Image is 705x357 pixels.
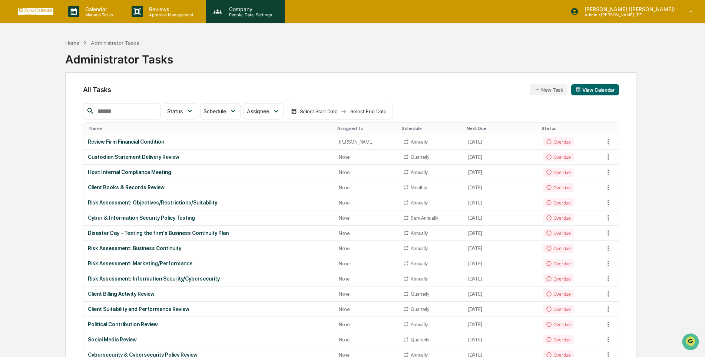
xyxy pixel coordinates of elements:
[604,126,619,131] div: Toggle SortBy
[464,332,539,347] td: [DATE]
[33,57,122,64] div: Start new chat
[79,6,117,12] p: Calendar
[467,126,536,131] div: Toggle SortBy
[88,306,330,312] div: Client Suitability and Performance Review
[411,230,428,236] div: Annually
[54,153,60,158] div: 🗄️
[339,322,395,327] div: None
[167,108,183,114] span: Status
[543,305,574,314] div: Overdue
[88,321,330,327] div: Political Contribution Review
[411,185,427,190] div: Monthly
[88,276,330,282] div: Risk Assessment: Information Security/Cybersecurity
[579,6,679,12] p: [PERSON_NAME] ([PERSON_NAME])
[464,195,539,210] td: [DATE]
[411,276,428,282] div: Annually
[88,261,330,266] div: Risk Assessment: Marketing/Performance
[15,121,21,127] img: 1746055101610-c473b297-6a78-478c-a979-82029cc54cd1
[88,154,330,160] div: Custodian Statement Delivery Review
[543,259,574,268] div: Overdue
[464,180,539,195] td: [DATE]
[543,289,574,298] div: Overdue
[89,126,331,131] div: Toggle SortBy
[464,256,539,271] td: [DATE]
[411,139,428,145] div: Annually
[339,154,395,160] div: None
[88,169,330,175] div: Host Internal Compliance Meeting
[65,47,173,66] div: Administrator Tasks
[348,108,389,114] div: Select End Date
[543,244,574,253] div: Overdue
[298,108,339,114] div: Select Start Date
[115,81,135,90] button: See all
[88,215,330,221] div: Cyber & Information Security Policy Testing
[88,230,330,236] div: Disaster Day - Testing the firm's Business Continuity Plan
[464,226,539,241] td: [DATE]
[411,215,438,221] div: SemiAnnually
[543,183,574,192] div: Overdue
[337,126,396,131] div: Toggle SortBy
[339,139,395,145] div: [PERSON_NAME]
[88,245,330,251] div: Risk Assessment: Business Continuity
[411,200,428,206] div: Annually
[65,40,79,46] div: Home
[7,94,19,106] img: Jessica Sacks
[543,335,574,344] div: Overdue
[543,274,574,283] div: Overdue
[74,184,90,190] span: Pylon
[543,137,574,146] div: Overdue
[464,210,539,226] td: [DATE]
[88,337,330,343] div: Social Media Review
[411,170,428,175] div: Annually
[291,108,297,114] img: calendar
[7,82,47,88] div: Past conversations
[83,86,111,94] span: All Tasks
[62,121,64,127] span: •
[7,114,19,126] img: Ed Schembor
[411,154,429,160] div: Quarterly
[464,241,539,256] td: [DATE]
[339,215,395,221] div: None
[543,320,574,329] div: Overdue
[16,57,29,70] img: 6558925923028_b42adfe598fdc8269267_72.jpg
[4,163,50,176] a: 🔎Data Lookup
[7,16,135,27] p: How can we help?
[341,108,347,114] img: arrow right
[411,307,429,312] div: Quarterly
[339,291,395,297] div: None
[143,12,197,17] p: Approval Management
[7,57,21,70] img: 1746055101610-c473b297-6a78-478c-a979-82029cc54cd1
[411,291,429,297] div: Quarterly
[62,101,64,107] span: •
[543,229,574,238] div: Overdue
[23,121,60,127] span: [PERSON_NAME]
[579,12,648,17] p: Admin • [PERSON_NAME] [PERSON_NAME] Consulting, LLC
[66,101,81,107] span: [DATE]
[51,149,95,162] a: 🗄️Attestations
[223,6,276,12] p: Company
[18,8,53,15] img: logo
[411,337,429,343] div: Quarterly
[542,126,601,131] div: Toggle SortBy
[15,166,47,173] span: Data Lookup
[247,108,269,114] span: Assignee
[543,153,574,161] div: Overdue
[681,333,701,353] iframe: Open customer support
[339,307,395,312] div: None
[339,200,395,206] div: None
[411,246,428,251] div: Annually
[4,149,51,162] a: 🖐️Preclearance
[339,261,395,266] div: None
[464,165,539,180] td: [DATE]
[571,84,619,95] button: View Calendar
[33,64,102,70] div: We're available if you need us!
[126,59,135,68] button: Start new chat
[464,286,539,302] td: [DATE]
[464,317,539,332] td: [DATE]
[52,184,90,190] a: Powered byPylon
[143,6,197,12] p: Reviews
[88,184,330,190] div: Client Books & Records Review
[411,322,428,327] div: Annually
